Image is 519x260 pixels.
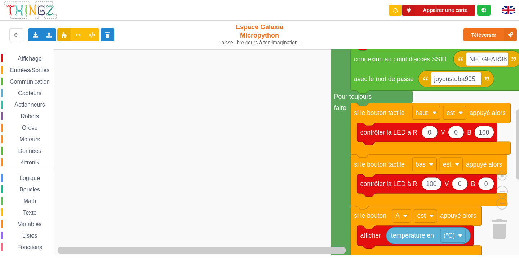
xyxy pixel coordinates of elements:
[9,79,51,85] span: Communication
[484,180,488,188] text: 0
[463,28,517,41] button: Téléverser
[354,56,447,63] text: connexion au point d'accès SSID
[19,159,40,166] span: Kitronik
[466,161,502,168] text: appuyé alors
[9,67,50,73] span: Entrées/Sorties
[360,129,417,136] text: contrôler la LED à R
[18,186,41,193] span: Boucles
[334,93,372,100] text: Pour toujours
[21,233,39,239] span: Listes
[17,221,43,227] span: Variables
[434,75,475,83] text: joyoustuba995
[18,175,41,181] span: Logique
[3,1,57,20] img: thingz_logo.png
[443,161,452,168] text: est
[22,198,37,204] span: Math
[416,109,428,116] text: haut
[454,129,458,136] text: 0
[21,125,39,131] span: Grove
[18,136,41,142] span: Moteurs
[402,5,475,16] button: Appairer une carte
[19,113,40,119] span: Robots
[447,109,455,116] text: est
[467,129,471,136] text: B
[17,148,43,154] span: Données
[216,23,304,46] div: Espace Galaxia Micropython
[360,232,381,239] text: afficher
[440,212,476,220] text: appuyé alors
[416,161,426,168] text: bas
[17,56,43,62] span: Affichage
[354,161,404,168] text: si le bouton tactile
[469,109,506,116] text: appuyé alors
[417,212,426,220] text: est
[444,180,449,188] text: V
[471,180,475,188] text: B
[502,6,515,14] img: gb.png
[216,40,304,46] div: Laisse libre cours à ton imagination !
[444,232,455,239] text: (°C)
[469,56,507,63] text: NETGEAR38
[360,180,417,188] text: contrôler la LED à R
[426,180,437,188] text: 100
[441,129,445,136] text: V
[16,244,43,250] span: Fonctions
[13,102,46,108] span: Actionneurs
[22,210,37,216] span: Texte
[479,129,489,136] text: 100
[391,232,434,239] text: température en
[395,212,400,220] text: A
[354,212,386,220] text: si le bouton
[354,75,414,83] text: avec le mot de passe
[17,90,43,96] span: Capteurs
[334,104,346,111] text: faire
[477,5,491,16] div: Tu es connecté au serveur de création de Thingz
[354,109,404,116] text: si le bouton tactile
[428,129,431,136] text: 0
[458,180,462,188] text: 0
